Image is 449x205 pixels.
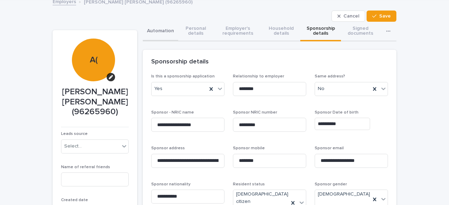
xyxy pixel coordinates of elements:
span: [DEMOGRAPHIC_DATA] [318,191,370,198]
button: Cancel [331,11,365,22]
span: Relationship to employer [233,74,284,78]
h2: Sponsorship details [151,58,209,66]
button: Signed documents [341,22,380,41]
span: No [318,85,324,93]
span: Leads source [61,132,88,136]
span: Sponsor - NRIC name [151,110,194,115]
button: Automation [143,22,178,41]
button: Household details [262,22,300,41]
span: Sponsor email [315,146,344,150]
div: A( [72,12,115,65]
span: Sponsor address [151,146,185,150]
span: Resident status [233,182,265,186]
span: Name of referral friends [61,165,110,169]
span: Yes [154,85,162,93]
span: Sponsor NRIC number [233,110,277,115]
span: Same address? [315,74,345,78]
span: Is this a sponsorship application [151,74,215,78]
button: Sponsorship details [300,22,341,41]
button: Personal details [178,22,213,41]
span: Sponsor Date of birth [315,110,358,115]
span: Sponsor gender [315,182,347,186]
span: Cancel [343,14,359,19]
div: Select... [64,143,82,150]
p: [PERSON_NAME] [PERSON_NAME] (96265960) [61,87,129,117]
span: Save [379,14,391,19]
span: Sponsor mobile [233,146,265,150]
button: Save [367,11,396,22]
span: Sponsor nationality [151,182,190,186]
button: Employer's requirements [213,22,262,41]
span: Created date [61,198,88,202]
